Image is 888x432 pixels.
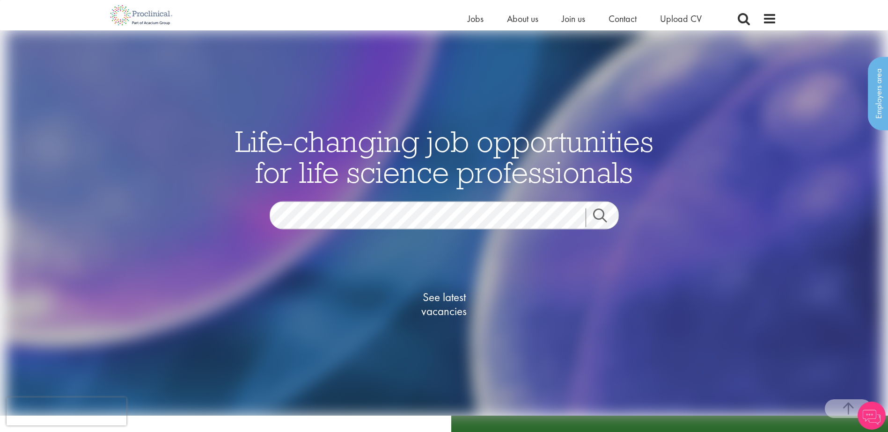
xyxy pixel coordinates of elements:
iframe: reCAPTCHA [7,397,126,425]
a: Job search submit button [586,209,626,227]
img: Chatbot [858,402,886,430]
span: See latest vacancies [397,290,491,318]
a: Upload CV [660,13,702,25]
span: Life-changing job opportunities for life science professionals [235,122,653,191]
a: Join us [562,13,585,25]
img: candidate home [6,30,882,416]
a: Contact [609,13,637,25]
a: See latestvacancies [397,253,491,356]
a: Jobs [468,13,484,25]
a: About us [507,13,538,25]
